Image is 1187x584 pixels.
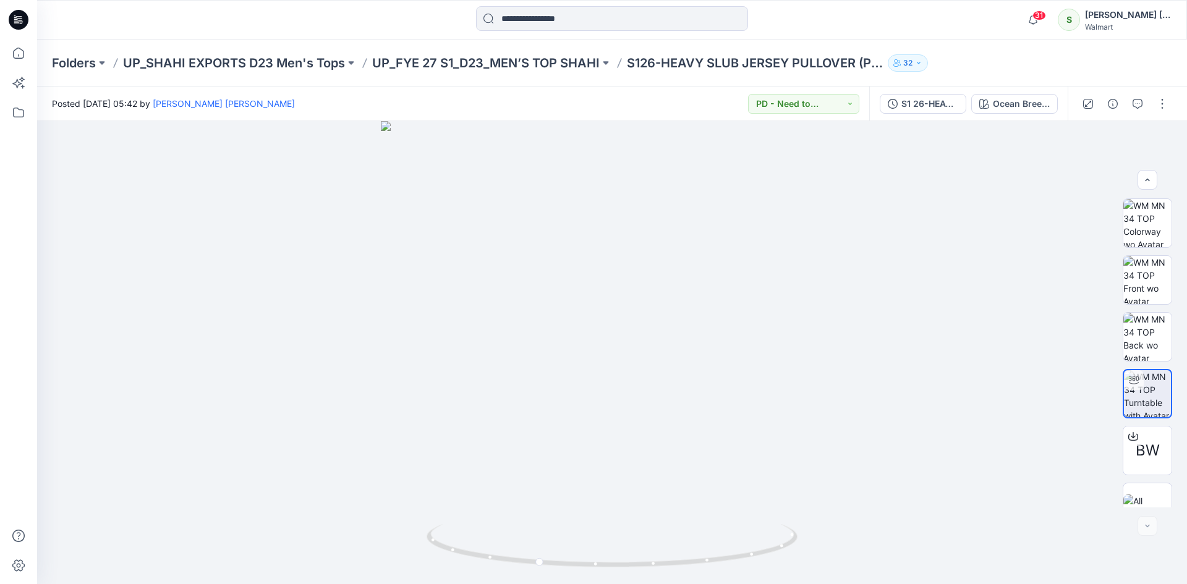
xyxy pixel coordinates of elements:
[1123,256,1172,304] img: WM MN 34 TOP Front wo Avatar
[1124,370,1171,417] img: WM MN 34 TOP Turntable with Avatar
[52,97,295,110] span: Posted [DATE] 05:42 by
[1032,11,1046,20] span: 31
[993,97,1050,111] div: Ocean Breeze
[1058,9,1080,31] div: S​
[372,54,600,72] a: UP_FYE 27 S1_D23_MEN’S TOP SHAHI
[52,54,96,72] a: Folders
[1136,439,1160,462] span: BW
[888,54,928,72] button: 32
[1085,7,1172,22] div: [PERSON_NAME] ​[PERSON_NAME]
[1123,494,1172,520] img: All colorways
[153,98,295,109] a: [PERSON_NAME] ​[PERSON_NAME]
[627,54,883,72] p: S126-HEAVY SLUB JERSEY PULLOVER (PIECE DYED)-REG
[123,54,345,72] a: UP_SHAHI EXPORTS D23 Men's Tops
[1103,94,1123,114] button: Details
[901,97,958,111] div: S1 26-HEAVY SLUB JERSEY PULLOVER-(REG)
[1123,313,1172,361] img: WM MN 34 TOP Back wo Avatar
[1085,22,1172,32] div: Walmart
[1123,199,1172,247] img: WM MN 34 TOP Colorway wo Avatar
[880,94,966,114] button: S1 26-HEAVY SLUB JERSEY PULLOVER-(REG)
[971,94,1058,114] button: Ocean Breeze
[903,56,913,70] p: 32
